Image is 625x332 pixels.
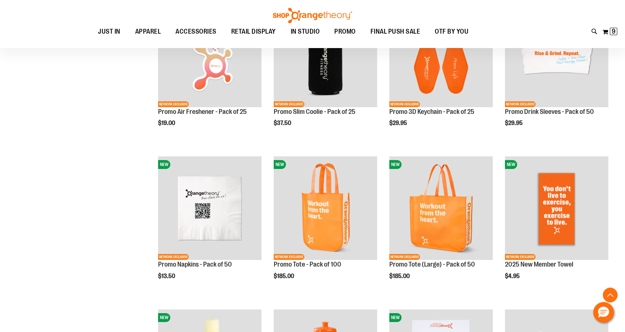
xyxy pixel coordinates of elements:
span: $185.00 [389,273,411,280]
img: Promo Drink Sleeves - Pack of 50 [505,3,608,107]
span: OTF BY YOU [435,23,468,40]
div: product [154,153,265,298]
a: APPAREL [128,23,168,40]
span: IN STUDIO [291,23,320,40]
a: 2025 New Member Towel [505,261,573,268]
a: JUST IN [90,23,128,40]
a: FINAL PUSH SALE [363,23,428,40]
span: $29.95 [389,120,408,126]
a: Promo Slim Coolie - Pack of 25 [274,108,355,115]
span: ACCESSORIES [175,23,216,40]
span: $29.95 [505,120,524,126]
a: Promo Napkins - Pack of 50NEWNETWORK EXCLUSIVE [158,156,262,261]
span: PROMO [334,23,356,40]
span: NEW [158,160,170,169]
a: Promo Tote - Pack of 100 [274,261,341,268]
div: product [270,153,381,298]
span: NETWORK EXCLUSIVE [274,254,304,260]
div: product [501,153,612,298]
span: $37.50 [274,120,292,126]
span: $13.50 [158,273,176,280]
a: Promo Air Freshener - Pack of 25 [158,108,247,115]
span: NETWORK EXCLUSIVE [158,101,189,107]
a: PROMO [327,23,363,40]
a: Promo Tote (Large) - Pack of 50 [389,261,475,268]
div: product [386,153,496,298]
a: Promo 3D Keychain - Pack of 25 [389,108,474,115]
span: NETWORK EXCLUSIVE [505,254,536,260]
a: Promo Slim Coolie - Pack of 25NEWNETWORK EXCLUSIVE [274,3,377,108]
span: NETWORK EXCLUSIVE [389,254,420,260]
a: ACCESSORIES [168,23,224,40]
span: NEW [389,160,402,169]
span: NEW [389,313,402,322]
img: Promo Tote (Large) - Pack of 50 [389,156,493,260]
a: Promo Napkins - Pack of 50 [158,261,232,268]
img: Promo Tote - Pack of 100 [274,156,377,260]
a: OTF 2025 New Member TowelNEWNETWORK EXCLUSIVE [505,156,608,261]
button: Back To Top [603,288,618,302]
img: Promo Slim Coolie - Pack of 25 [274,3,377,107]
img: Promo Air Freshener - Pack of 25 [158,3,262,107]
a: Promo Tote (Large) - Pack of 50NEWNETWORK EXCLUSIVE [389,156,493,261]
a: Promo Drink Sleeves - Pack of 50NEWNETWORK EXCLUSIVE [505,3,608,108]
a: Promo Air Freshener - Pack of 25NEWNETWORK EXCLUSIVE [158,3,262,108]
span: NETWORK EXCLUSIVE [158,254,189,260]
span: FINAL PUSH SALE [370,23,420,40]
button: Hello, have a question? Let’s chat. [593,302,614,323]
a: OTF BY YOU [427,23,476,40]
img: Shop Orangetheory [272,8,353,23]
a: Promo Tote - Pack of 100NEWNETWORK EXCLUSIVE [274,156,377,261]
span: $185.00 [274,273,295,280]
span: 9 [612,28,615,35]
span: APPAREL [135,23,161,40]
span: NEW [158,313,170,322]
span: NEW [274,160,286,169]
span: RETAIL DISPLAY [231,23,276,40]
span: NETWORK EXCLUSIVE [505,101,536,107]
span: NETWORK EXCLUSIVE [274,101,304,107]
span: $4.95 [505,273,521,280]
a: Promo Drink Sleeves - Pack of 50 [505,108,594,115]
span: $19.00 [158,120,176,126]
span: JUST IN [98,23,120,40]
img: OTF 2025 New Member Towel [505,156,608,260]
img: Promo 3D Keychain - Pack of 25 [389,3,493,107]
a: IN STUDIO [283,23,327,40]
img: Promo Napkins - Pack of 50 [158,156,262,260]
a: Promo 3D Keychain - Pack of 25NEWNETWORK EXCLUSIVE [389,3,493,108]
span: NETWORK EXCLUSIVE [389,101,420,107]
span: NEW [505,160,517,169]
a: RETAIL DISPLAY [224,23,283,40]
